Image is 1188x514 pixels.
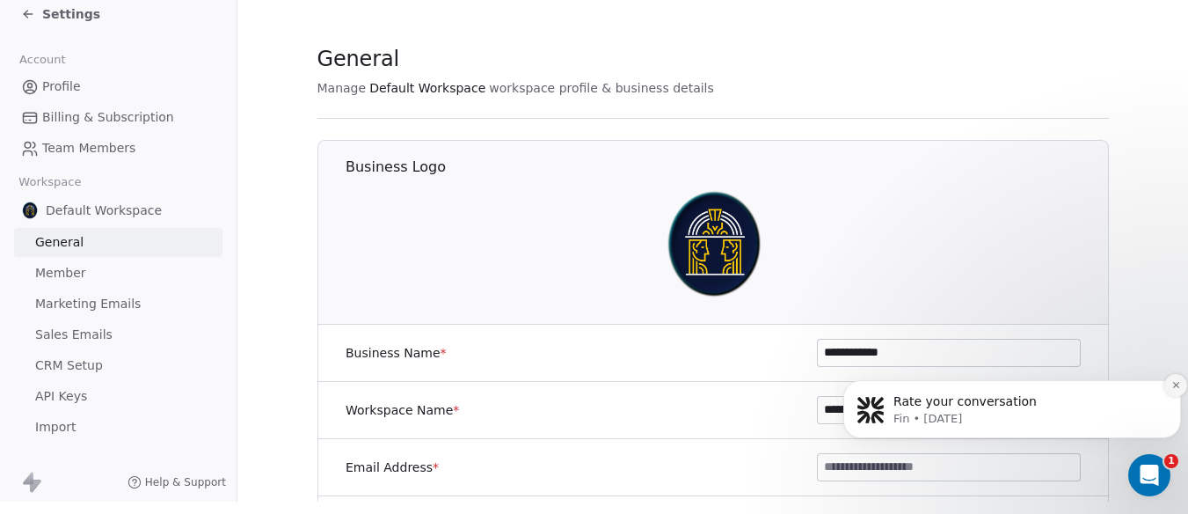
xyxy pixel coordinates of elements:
a: CRM Setup [14,351,222,380]
span: Export [35,449,76,467]
span: Help & Support [145,475,226,489]
span: Manage [317,79,367,97]
span: Default Workspace [46,202,162,219]
span: Sales Emails [35,326,113,344]
img: JanusButton.png [657,187,769,300]
span: Member [35,264,86,283]
span: General [35,233,84,252]
span: Default Workspace [369,79,485,97]
label: Business Name [346,344,447,362]
label: Workspace Name [346,401,459,419]
a: Export [14,444,222,473]
a: Settings [21,5,100,23]
span: Marketing Emails [35,295,141,313]
span: CRM Setup [35,356,103,375]
span: workspace profile & business details [489,79,714,97]
a: Profile [14,72,222,101]
a: Marketing Emails [14,290,222,319]
a: Team Members [14,134,222,163]
img: JanusButton.png [21,202,39,219]
span: Billing & Subscription [42,108,174,127]
a: Import [14,413,222,442]
span: Import [35,418,76,437]
a: Sales Emails [14,320,222,349]
a: API Keys [14,382,222,411]
iframe: Intercom live chat [1128,454,1170,496]
iframe: Intercom notifications message [836,343,1188,466]
span: Account [11,47,73,73]
a: Member [14,259,222,288]
span: Workspace [11,169,89,195]
a: Billing & Subscription [14,103,222,132]
span: General [317,46,400,72]
a: Help & Support [128,475,226,489]
span: Settings [42,5,100,23]
span: Profile [42,77,81,96]
span: API Keys [35,387,87,406]
span: 1 [1164,454,1178,468]
h1: Business Logo [346,158,1110,177]
a: General [14,228,222,257]
span: Team Members [42,139,135,158]
label: Email Address [346,459,439,476]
